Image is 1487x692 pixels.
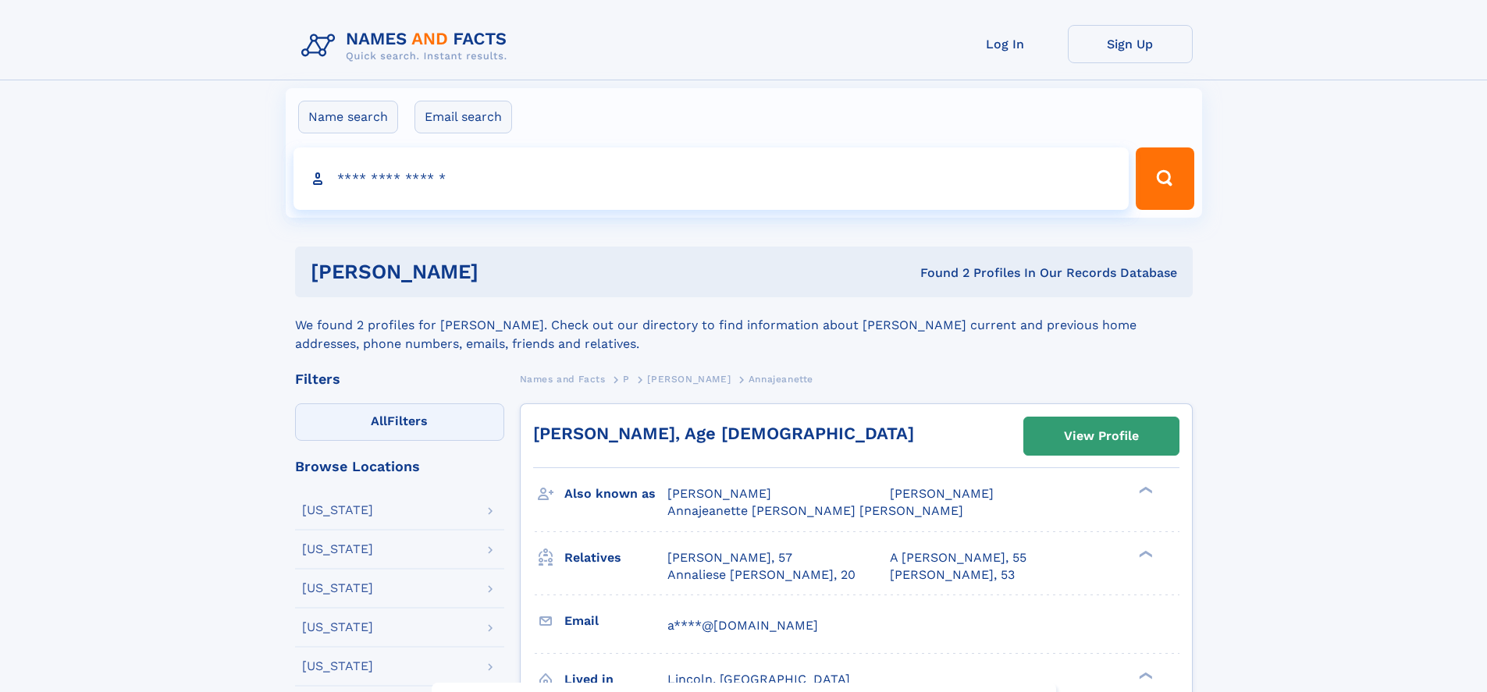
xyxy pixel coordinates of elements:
span: [PERSON_NAME] [647,374,731,385]
div: [US_STATE] [302,582,373,594]
div: Filters [295,372,504,386]
div: [US_STATE] [302,660,373,672]
input: search input [293,147,1129,210]
img: Logo Names and Facts [295,25,520,67]
span: All [371,413,387,428]
a: A [PERSON_NAME], 55 [890,549,1026,566]
span: Annajeanette [749,374,813,385]
label: Filters [295,403,504,441]
h3: Relatives [564,545,667,571]
div: Browse Locations [295,460,504,474]
h3: Also known as [564,481,667,507]
div: [US_STATE] [302,543,373,555]
span: P [623,374,630,385]
span: [PERSON_NAME] [667,486,771,501]
h3: Email [564,608,667,634]
div: We found 2 profiles for [PERSON_NAME]. Check out our directory to find information about [PERSON_... [295,297,1193,353]
label: Email search [414,101,512,133]
a: Sign Up [1068,25,1193,63]
a: [PERSON_NAME], Age [DEMOGRAPHIC_DATA] [533,424,914,443]
span: [PERSON_NAME] [890,486,994,501]
div: [US_STATE] [302,504,373,516]
div: ❯ [1135,548,1154,559]
div: Found 2 Profiles In Our Records Database [699,264,1177,282]
a: View Profile [1024,417,1179,455]
div: ❯ [1135,485,1154,495]
a: Names and Facts [520,369,606,389]
label: Name search [298,101,398,133]
div: [US_STATE] [302,621,373,633]
span: Lincoln, [GEOGRAPHIC_DATA] [667,672,850,687]
a: P [623,369,630,389]
a: Annaliese [PERSON_NAME], 20 [667,566,856,584]
button: Search Button [1136,147,1194,210]
div: View Profile [1064,418,1139,454]
h1: [PERSON_NAME] [311,262,699,282]
a: [PERSON_NAME], 53 [890,566,1015,584]
span: Annajeanette [PERSON_NAME] [PERSON_NAME] [667,503,963,518]
a: [PERSON_NAME] [647,369,731,389]
a: [PERSON_NAME], 57 [667,549,792,566]
a: Log In [943,25,1068,63]
div: ❯ [1135,670,1154,680]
